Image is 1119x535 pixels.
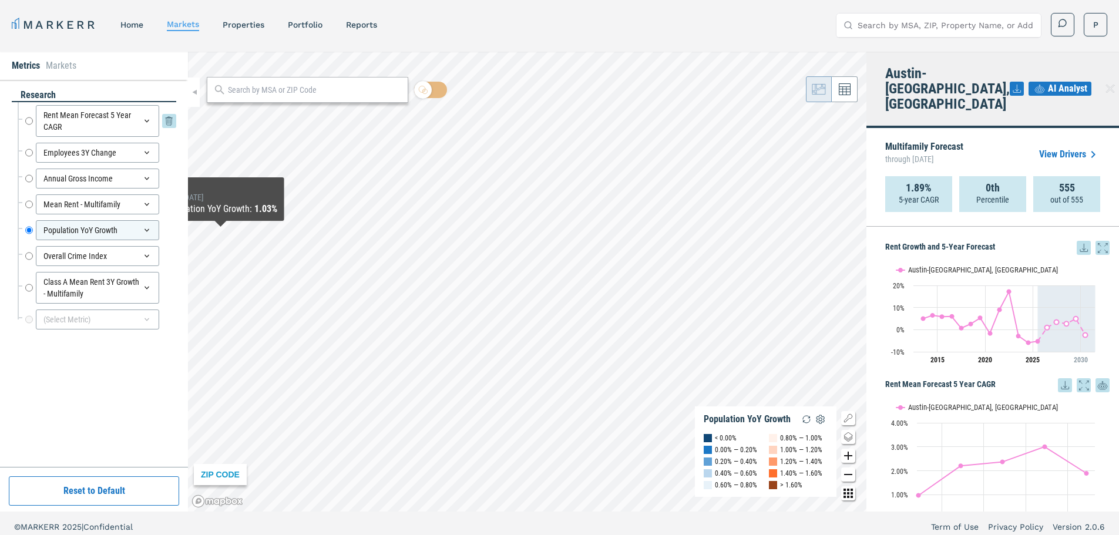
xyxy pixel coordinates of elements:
[997,307,1002,312] path: Monday, 28 Jun, 19:00, 9. Austin-Round Rock, TX.
[885,255,1101,372] svg: Interactive chart
[194,464,247,485] div: ZIP CODE
[9,476,179,506] button: Reset to Default
[976,194,1009,206] p: Percentile
[1029,82,1091,96] button: AI Analyst
[780,479,802,491] div: > 1.60%
[891,491,908,499] text: 1.00%
[164,182,277,193] div: 78738
[1016,334,1021,338] path: Wednesday, 28 Jun, 19:00, -2.87. Austin-Round Rock, TX.
[893,282,905,290] text: 20%
[906,182,932,194] strong: 1.89%
[969,321,973,326] path: Thursday, 28 Jun, 19:00, 2.57. Austin-Round Rock, TX.
[1083,332,1088,337] path: Friday, 28 Jun, 19:00, -2.42. Austin-Round Rock, TX.
[1093,19,1098,31] span: P
[988,331,993,336] path: Sunday, 28 Jun, 19:00, -1.7. Austin-Round Rock, TX.
[841,486,855,500] button: Other options map button
[780,456,822,467] div: 1.20% — 1.40%
[908,403,1058,412] text: Austin-[GEOGRAPHIC_DATA], [GEOGRAPHIC_DATA]
[12,89,176,102] div: research
[841,467,855,482] button: Zoom out map button
[164,202,277,216] div: Population YoY Growth :
[916,493,921,497] path: Sunday, 14 Jun, 19:00, 0.97. Austin-Round Rock, TX.
[12,59,40,73] li: Metrics
[164,182,277,216] div: Map Tooltip Content
[167,19,199,29] a: markets
[1048,82,1087,96] span: AI Analyst
[893,304,905,312] text: 10%
[908,265,1058,274] text: Austin-[GEOGRAPHIC_DATA], [GEOGRAPHIC_DATA]
[930,313,935,318] path: Saturday, 28 Jun, 19:00, 6.46. Austin-Round Rock, TX.
[223,20,264,29] a: properties
[921,316,926,321] path: Friday, 28 Jun, 19:00, 4.98. Austin-Round Rock, TX.
[896,403,976,412] button: Show Austin-Round Rock, TX
[885,152,963,167] span: through [DATE]
[780,467,822,479] div: 1.40% — 1.60%
[228,84,402,96] input: Search by MSA or ZIP Code
[896,265,976,274] button: Show Austin-Round Rock, TX
[288,20,322,29] a: Portfolio
[36,169,159,189] div: Annual Gross Income
[885,378,1110,392] h5: Rent Mean Forecast 5 Year CAGR
[896,326,905,334] text: 0%
[62,522,83,531] span: 2025 |
[988,521,1043,533] a: Privacy Policy
[780,432,822,444] div: 0.80% — 1.00%
[1074,317,1078,321] path: Thursday, 28 Jun, 19:00, 4.92. Austin-Round Rock, TX.
[959,326,964,331] path: Wednesday, 28 Jun, 19:00, 0.68. Austin-Round Rock, TX.
[885,66,1010,112] h4: Austin-[GEOGRAPHIC_DATA], [GEOGRAPHIC_DATA]
[1007,289,1012,294] path: Tuesday, 28 Jun, 19:00, 17.18. Austin-Round Rock, TX.
[704,413,791,425] div: Population YoY Growth
[950,314,955,319] path: Tuesday, 28 Jun, 19:00, 5.98. Austin-Round Rock, TX.
[1045,325,1050,329] path: Sunday, 28 Jun, 19:00, 0.97. Austin-Round Rock, TX.
[891,443,908,452] text: 3.00%
[841,411,855,425] button: Show/Hide Legend Map Button
[120,20,143,29] a: home
[36,272,159,304] div: Class A Mean Rent 3Y Growth - Multifamily
[885,241,1110,255] h5: Rent Growth and 5-Year Forecast
[46,59,76,73] li: Markets
[891,348,905,356] text: -10%
[1059,182,1075,194] strong: 555
[891,419,908,428] text: 4.00%
[715,479,757,491] div: 0.60% — 0.80%
[21,522,62,531] span: MARKERR
[1084,13,1107,36] button: P
[1043,445,1047,449] path: Thursday, 14 Jun, 19:00, 3. Austin-Round Rock, TX.
[841,430,855,444] button: Change style map button
[1039,147,1100,161] a: View Drivers
[715,432,737,444] div: < 0.00%
[36,309,159,329] div: (Select Metric)
[36,105,159,137] div: Rent Mean Forecast 5 Year CAGR
[1084,471,1089,476] path: Friday, 14 Jun, 19:00, 1.89. Austin-Round Rock, TX.
[978,356,992,364] tspan: 2020
[1053,521,1105,533] a: Version 2.0.6
[814,412,828,426] img: Settings
[36,143,159,163] div: Employees 3Y Change
[940,314,945,319] path: Sunday, 28 Jun, 19:00, 5.86. Austin-Round Rock, TX.
[885,255,1110,372] div: Rent Growth and 5-Year Forecast. Highcharts interactive chart.
[1045,317,1088,338] g: Austin-Round Rock, TX, line 2 of 2 with 5 data points.
[715,456,757,467] div: 0.20% — 0.40%
[891,467,908,476] text: 2.00%
[1036,339,1040,344] path: Saturday, 28 Jun, 19:00, -5.3. Austin-Round Rock, TX.
[36,246,159,266] div: Overall Crime Index
[978,315,983,320] path: Friday, 28 Jun, 19:00, 5.3. Austin-Round Rock, TX.
[1000,459,1005,464] path: Wednesday, 14 Jun, 19:00, 2.37. Austin-Round Rock, TX.
[83,522,133,531] span: Confidential
[780,444,822,456] div: 1.00% — 1.20%
[1054,319,1059,324] path: Monday, 28 Jun, 19:00, 3.43. Austin-Round Rock, TX.
[986,182,1000,194] strong: 0th
[346,20,377,29] a: reports
[931,521,979,533] a: Term of Use
[191,494,243,508] a: Mapbox logo
[899,194,939,206] p: 5-year CAGR
[1026,356,1040,364] tspan: 2025
[858,14,1034,37] input: Search by MSA, ZIP, Property Name, or Address
[1050,194,1083,206] p: out of 555
[164,193,277,202] div: As of : [DATE]
[254,203,277,214] b: 1.03%
[715,467,757,479] div: 0.40% — 0.60%
[1026,340,1031,345] path: Friday, 28 Jun, 19:00, -5.9. Austin-Round Rock, TX.
[885,142,963,167] p: Multifamily Forecast
[1074,356,1088,364] tspan: 2030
